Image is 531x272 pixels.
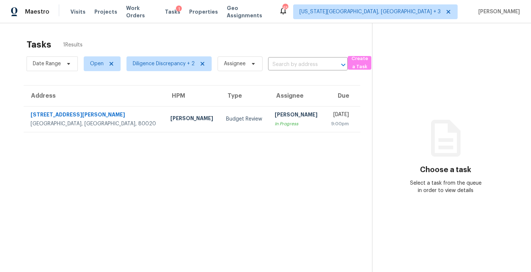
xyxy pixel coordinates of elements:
[31,111,159,120] div: [STREET_ADDRESS][PERSON_NAME]
[27,41,51,48] h2: Tasks
[324,86,360,106] th: Due
[275,120,319,128] div: In Progress
[133,60,195,67] span: Diligence Discrepancy + 2
[330,111,349,120] div: [DATE]
[24,86,164,106] th: Address
[330,120,349,128] div: 9:00pm
[176,6,182,13] div: 1
[31,120,159,128] div: [GEOGRAPHIC_DATA], [GEOGRAPHIC_DATA], 80020
[227,4,270,19] span: Geo Assignments
[268,59,327,70] input: Search by address
[475,8,520,15] span: [PERSON_NAME]
[338,60,348,70] button: Open
[94,8,117,15] span: Projects
[126,4,156,19] span: Work Orders
[220,86,269,106] th: Type
[70,8,86,15] span: Visits
[275,111,319,120] div: [PERSON_NAME]
[63,41,83,49] span: 1 Results
[351,55,368,72] span: Create a Task
[348,56,371,70] button: Create a Task
[33,60,61,67] span: Date Range
[90,60,104,67] span: Open
[409,179,482,194] div: Select a task from the queue in order to view details
[299,8,441,15] span: [US_STATE][GEOGRAPHIC_DATA], [GEOGRAPHIC_DATA] + 3
[226,115,263,123] div: Budget Review
[170,115,214,124] div: [PERSON_NAME]
[269,86,324,106] th: Assignee
[164,86,220,106] th: HPM
[282,4,288,12] div: 45
[189,8,218,15] span: Properties
[25,8,49,15] span: Maestro
[224,60,246,67] span: Assignee
[420,166,471,174] h3: Choose a task
[165,9,180,14] span: Tasks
